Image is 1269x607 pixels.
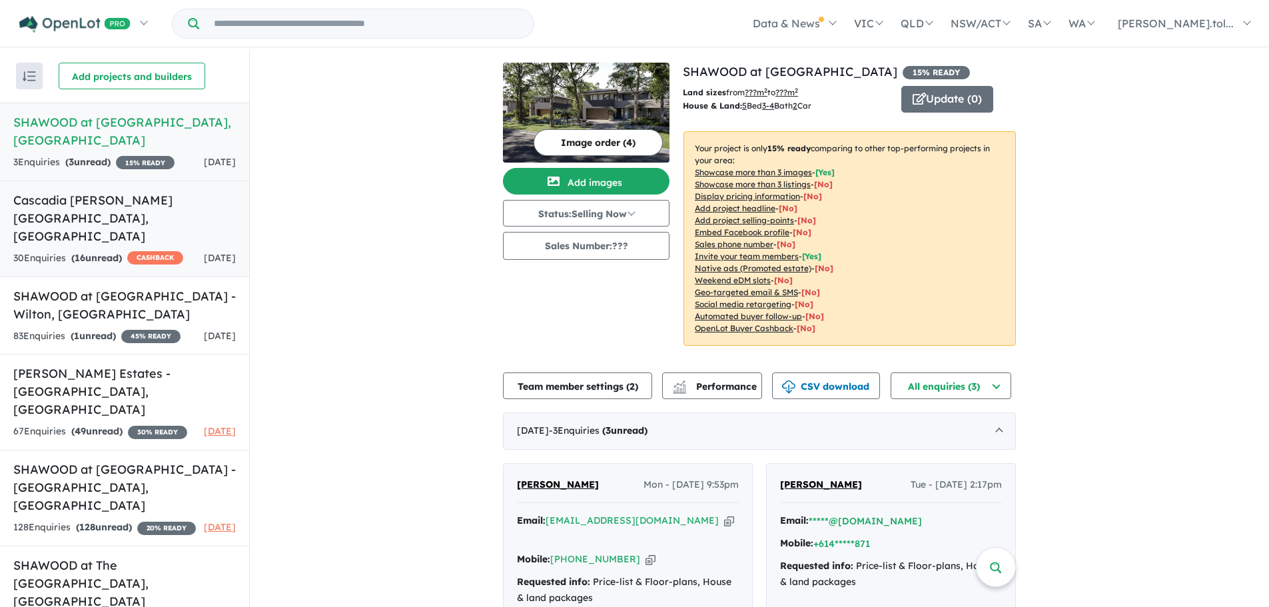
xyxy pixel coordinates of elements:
span: [ No ] [797,215,816,225]
u: 2 [793,101,797,111]
strong: ( unread) [71,425,123,437]
span: [No] [797,323,815,333]
span: [DATE] [204,521,236,533]
span: 45 % READY [121,330,181,343]
span: [No] [815,263,833,273]
img: sort.svg [23,71,36,81]
u: Geo-targeted email & SMS [695,287,798,297]
span: 15 % READY [116,156,175,169]
img: SHAWOOD at North Turramurra - North Turramurra [503,63,669,163]
span: 49 [75,425,86,437]
h5: Cascadia [PERSON_NAME][GEOGRAPHIC_DATA] , [GEOGRAPHIC_DATA] [13,191,236,245]
strong: Email: [517,514,546,526]
strong: Requested info: [517,576,590,588]
span: 3 [69,156,74,168]
button: All enquiries (3) [891,372,1011,399]
sup: 2 [764,87,767,94]
strong: Email: [780,514,809,526]
span: [DATE] [204,330,236,342]
u: ??? m [745,87,767,97]
p: Your project is only comparing to other top-performing projects in your area: - - - - - - - - - -... [683,131,1016,346]
strong: ( unread) [602,424,647,436]
u: 3-4 [762,101,774,111]
h5: SHAWOOD at [GEOGRAPHIC_DATA] , [GEOGRAPHIC_DATA] [13,113,236,149]
u: Native ads (Promoted estate) [695,263,811,273]
a: [PERSON_NAME] [780,477,862,493]
u: Automated buyer follow-up [695,311,802,321]
button: Copy [645,552,655,566]
a: [EMAIL_ADDRESS][DOMAIN_NAME] [546,514,719,526]
span: [DATE] [204,425,236,437]
div: 30 Enquir ies [13,251,183,267]
u: Showcase more than 3 listings [695,179,811,189]
span: [ Yes ] [802,251,821,261]
p: Bed Bath Car [683,99,891,113]
p: from [683,86,891,99]
a: [PERSON_NAME] [517,477,599,493]
span: [ No ] [777,239,795,249]
span: [PERSON_NAME] [517,478,599,490]
span: - 3 Enquir ies [549,424,647,436]
span: [ No ] [779,203,797,213]
button: Sales Number:??? [503,232,669,260]
u: ???m [775,87,798,97]
span: [PERSON_NAME].tol... [1118,17,1234,30]
h5: SHAWOOD at [GEOGRAPHIC_DATA] - [GEOGRAPHIC_DATA] , [GEOGRAPHIC_DATA] [13,460,236,514]
span: [DATE] [204,252,236,264]
div: Price-list & Floor-plans, House & land packages [517,574,739,606]
button: Performance [662,372,762,399]
span: [DATE] [204,156,236,168]
span: 30 % READY [128,426,187,439]
span: [PERSON_NAME] [780,478,862,490]
button: Status:Selling Now [503,200,669,227]
div: [DATE] [503,412,1016,450]
span: [No] [801,287,820,297]
h5: [PERSON_NAME] Estates - [GEOGRAPHIC_DATA] , [GEOGRAPHIC_DATA] [13,364,236,418]
span: 15 % READY [903,66,970,79]
span: 16 [75,252,85,264]
span: 128 [79,521,95,533]
button: Add images [503,168,669,195]
span: 1 [74,330,79,342]
button: Copy [724,514,734,528]
button: CSV download [772,372,880,399]
img: download icon [782,380,795,394]
strong: ( unread) [65,156,111,168]
b: House & Land: [683,101,742,111]
span: [ No ] [793,227,811,237]
a: SHAWOOD at [GEOGRAPHIC_DATA] [683,64,897,79]
b: 15 % ready [767,143,811,153]
img: Openlot PRO Logo White [19,16,131,33]
button: Update (0) [901,86,993,113]
span: [No] [795,299,813,309]
strong: Mobile: [780,537,813,549]
div: Price-list & Floor-plans, House & land packages [780,558,1002,590]
b: Land sizes [683,87,726,97]
span: Performance [675,380,757,392]
a: [PHONE_NUMBER] [550,553,640,565]
span: [ Yes ] [815,167,835,177]
u: Showcase more than 3 images [695,167,812,177]
u: Add project selling-points [695,215,794,225]
span: Mon - [DATE] 9:53pm [643,477,739,493]
strong: ( unread) [71,330,116,342]
span: CASHBACK [127,251,183,265]
button: Add projects and builders [59,63,205,89]
span: 20 % READY [137,522,196,535]
u: Invite your team members [695,251,799,261]
u: Display pricing information [695,191,800,201]
u: Social media retargeting [695,299,791,309]
button: Team member settings (2) [503,372,652,399]
u: 5 [742,101,747,111]
img: bar-chart.svg [673,384,686,393]
strong: Mobile: [517,553,550,565]
span: [No] [774,275,793,285]
h5: SHAWOOD at [GEOGRAPHIC_DATA] - Wilton , [GEOGRAPHIC_DATA] [13,287,236,323]
img: line-chart.svg [673,380,685,388]
u: Add project headline [695,203,775,213]
span: [ No ] [803,191,822,201]
span: 3 [606,424,611,436]
span: [No] [805,311,824,321]
div: 3 Enquir ies [13,155,175,171]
